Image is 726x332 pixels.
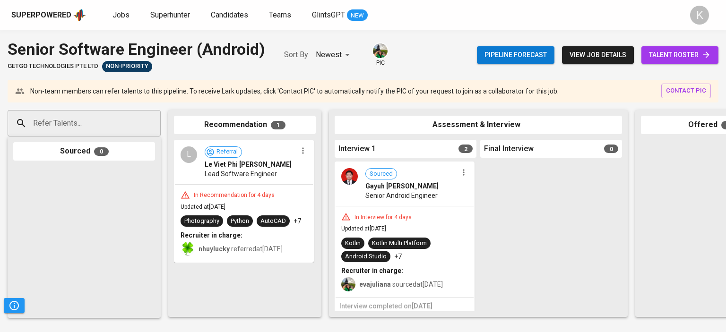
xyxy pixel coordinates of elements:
div: Android Studio [345,252,387,261]
a: Jobs [112,9,131,21]
span: view job details [570,49,626,61]
div: Kotlin [345,239,361,248]
button: Pipeline Triggers [4,298,25,313]
p: +7 [294,216,301,226]
span: Non-Priority [102,62,152,71]
p: +7 [394,252,402,261]
span: Sourced [366,170,397,179]
span: Lead Software Engineer [205,169,277,179]
b: evajuliana [359,281,391,288]
span: contact pic [666,85,706,96]
a: talent roster [641,46,718,64]
div: Kotlin Multi Platform [372,239,427,248]
div: Recommendation [174,116,316,134]
span: Pipeline forecast [484,49,547,61]
img: f9493b8c-82b8-4f41-8722-f5d69bb1b761.jpg [181,242,195,256]
span: Le Viet Phi [PERSON_NAME] [205,160,292,169]
img: 40af35d8a50bc8e294f5ddbd406b1bfe.jpg [341,168,358,185]
button: Pipeline forecast [477,46,554,64]
span: Jobs [112,10,130,19]
div: Sourcing Difficulties [102,61,152,72]
span: 0 [94,147,109,156]
div: Assessment & Interview [335,116,622,134]
img: eva@glints.com [373,43,388,58]
p: Sort By [284,49,308,60]
h6: Interview completed on [339,301,470,312]
div: In Recommendation for 4 days [190,191,278,199]
a: Candidates [211,9,250,21]
span: Interview 1 [338,144,376,154]
button: contact pic [661,84,711,98]
span: Updated at [DATE] [181,204,225,210]
div: Python [231,217,249,226]
span: sourced at [DATE] [359,281,443,288]
span: Candidates [211,10,248,19]
img: app logo [73,8,86,22]
span: GetGo Technologies Pte Ltd [8,62,98,71]
a: GlintsGPT NEW [312,9,368,21]
span: talent roster [649,49,711,61]
p: Newest [316,49,342,60]
div: pic [372,43,389,67]
button: Open [156,122,157,124]
a: Superpoweredapp logo [11,8,86,22]
span: NEW [347,11,368,20]
span: [DATE] [412,302,432,310]
img: eva@glints.com [341,277,355,291]
span: Senior Android Engineer [365,191,438,200]
span: 0 [604,145,618,153]
span: GlintsGPT [312,10,345,19]
span: Updated at [DATE] [341,225,386,232]
div: L [181,146,197,163]
span: 2 [458,145,473,153]
b: Recruiter in charge: [341,267,403,274]
div: K [690,6,709,25]
b: Recruiter in charge: [181,231,242,239]
b: nhuylucky [199,245,230,253]
span: referred at [DATE] [199,245,283,253]
div: Photography [184,217,219,226]
a: Superhunter [150,9,192,21]
p: Non-team members can refer talents to this pipeline. To receive Lark updates, click 'Contact PIC'... [30,86,559,96]
div: Sourced [13,142,155,161]
span: Teams [269,10,291,19]
span: Final Interview [484,144,534,154]
div: AutoCAD [260,217,286,226]
span: Superhunter [150,10,190,19]
span: Gayuh [PERSON_NAME] [365,181,439,191]
a: Teams [269,9,293,21]
div: In Interview for 4 days [351,213,415,221]
div: Newest [316,46,353,64]
div: Superpowered [11,10,71,21]
div: Senior Software Engineer (Android) [8,38,265,61]
span: 1 [271,121,285,129]
span: Referral [213,147,242,156]
button: view job details [562,46,634,64]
